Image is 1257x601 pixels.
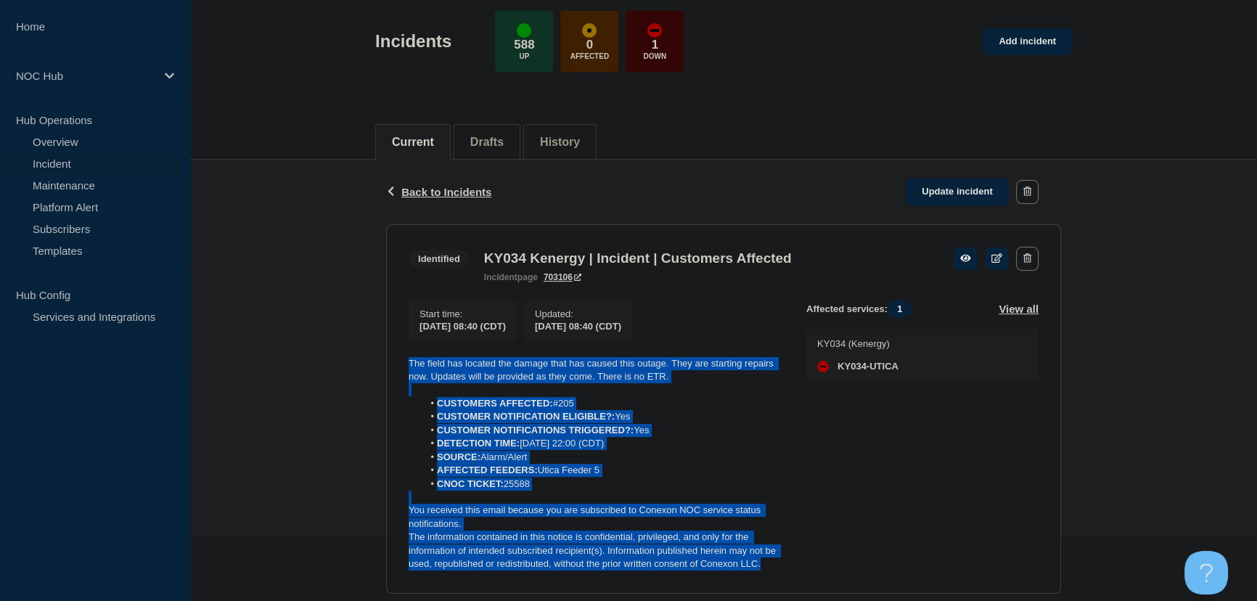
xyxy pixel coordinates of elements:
[437,438,520,449] strong: DETECTION TIME:
[409,504,783,531] p: You received this email because you are subscribed to Conexon NOC service status notifications.
[652,38,658,52] p: 1
[586,38,593,52] p: 0
[423,424,784,437] li: Yes
[423,397,784,410] li: #205
[647,23,662,38] div: down
[401,186,491,198] span: Back to Incidents
[535,308,621,319] p: Updated :
[437,398,553,409] strong: CUSTOMERS AFFECTED:
[16,70,155,82] p: NOC Hub
[484,250,792,266] h3: KY034 Kenergy | Incident | Customers Affected
[817,338,898,349] p: KY034 (Kenergy)
[409,357,783,384] p: The field has located the damage that has caused this outage. They are starting repairs now. Upda...
[409,531,783,571] p: The information contained in this notice is confidential, privileged, and only for the informatio...
[570,52,609,60] p: Affected
[983,28,1072,55] a: Add incident
[437,411,615,422] strong: CUSTOMER NOTIFICATION ELIGIBLE?:
[437,465,538,475] strong: AFFECTED FEEDERS:
[888,300,912,317] span: 1
[540,136,580,149] button: History
[906,179,1009,205] a: Update incident
[806,300,919,317] span: Affected services:
[423,464,784,477] li: Utica Feeder 5
[484,272,538,282] p: page
[409,250,470,267] span: Identified
[514,38,534,52] p: 588
[484,272,517,282] span: incident
[423,478,784,491] li: 25588
[437,478,504,489] strong: CNOC TICKET:
[470,136,504,149] button: Drafts
[644,52,667,60] p: Down
[1184,551,1228,594] iframe: Help Scout Beacon - Open
[544,272,581,282] a: 703106
[817,361,829,372] div: down
[423,451,784,464] li: Alarm/Alert
[999,300,1039,317] button: View all
[392,136,434,149] button: Current
[386,186,491,198] button: Back to Incidents
[423,410,784,423] li: Yes
[423,437,784,450] li: [DATE] 22:00 (CDT)
[838,361,898,372] span: KY034-UTICA
[519,52,529,60] p: Up
[535,319,621,332] div: [DATE] 08:40 (CDT)
[437,425,634,436] strong: CUSTOMER NOTIFICATIONS TRIGGERED?:
[517,23,531,38] div: up
[419,321,506,332] span: [DATE] 08:40 (CDT)
[419,308,506,319] p: Start time :
[437,451,480,462] strong: SOURCE:
[375,31,451,52] h1: Incidents
[582,23,597,38] div: affected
